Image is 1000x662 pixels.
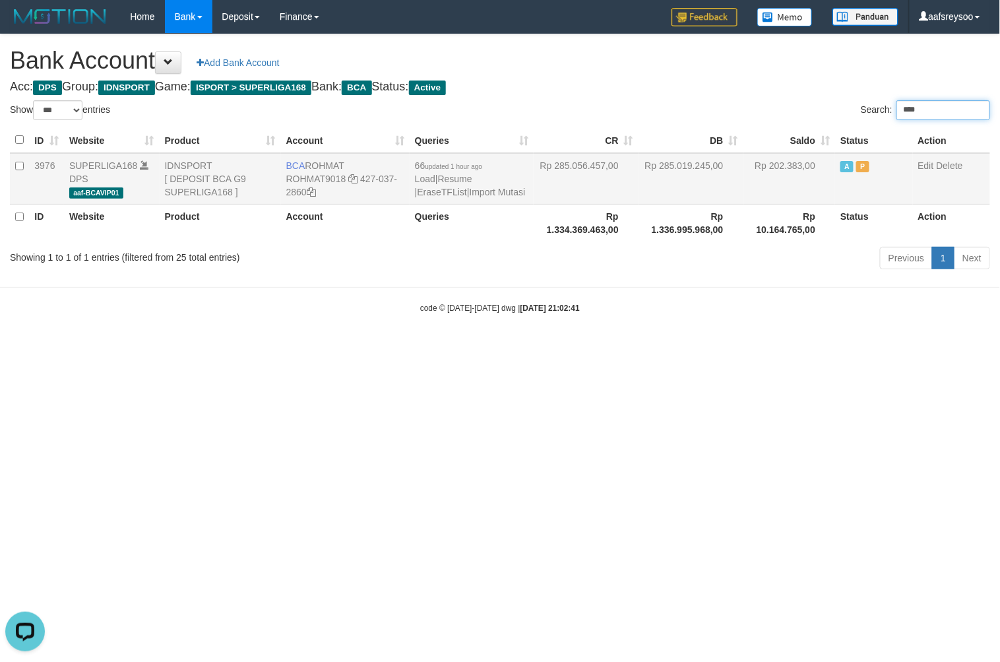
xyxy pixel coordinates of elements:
td: IDNSPORT [ DEPOSIT BCA G9 SUPERLIGA168 ] [160,153,281,205]
th: DB: activate to sort column ascending [639,127,743,153]
select: Showentries [33,100,82,120]
td: Rp 285.019.245,00 [639,153,743,205]
a: Edit [918,160,934,171]
th: Status [835,127,912,153]
th: Rp 10.164.765,00 [743,204,836,242]
th: Product: activate to sort column ascending [160,127,281,153]
th: Account [281,204,410,242]
span: Active [840,161,854,172]
h1: Bank Account [10,48,990,74]
th: Product [160,204,281,242]
strong: [DATE] 21:02:41 [520,304,580,313]
a: Load [415,174,435,184]
a: Delete [937,160,963,171]
h4: Acc: Group: Game: Bank: Status: [10,81,990,94]
th: Queries [410,204,534,242]
td: 3976 [29,153,64,205]
td: ROHMAT 427-037-2860 [281,153,410,205]
img: Button%20Memo.svg [757,8,813,26]
span: Active [409,81,447,95]
th: Account: activate to sort column ascending [281,127,410,153]
th: Rp 1.334.369.463,00 [534,204,639,242]
label: Show entries [10,100,110,120]
a: 1 [932,247,954,269]
a: Copy 4270372860 to clipboard [307,187,316,197]
th: Website: activate to sort column ascending [64,127,160,153]
span: DPS [33,81,62,95]
td: Rp 285.056.457,00 [534,153,639,205]
td: DPS [64,153,160,205]
a: EraseTFList [418,187,467,197]
img: Feedback.jpg [672,8,737,26]
label: Search: [861,100,990,120]
a: Next [954,247,990,269]
th: Queries: activate to sort column ascending [410,127,534,153]
a: SUPERLIGA168 [69,160,138,171]
span: BCA [286,160,305,171]
a: Add Bank Account [188,51,288,74]
th: Action [913,204,990,242]
div: Showing 1 to 1 of 1 entries (filtered from 25 total entries) [10,246,407,264]
img: MOTION_logo.png [10,7,110,26]
span: | | | [415,160,526,197]
span: updated 1 hour ago [425,163,482,170]
th: Rp 1.336.995.968,00 [639,204,743,242]
span: ISPORT > SUPERLIGA168 [191,81,311,95]
th: CR: activate to sort column ascending [534,127,639,153]
th: ID [29,204,64,242]
a: Previous [880,247,933,269]
span: BCA [342,81,371,95]
small: code © [DATE]-[DATE] dwg | [420,304,580,313]
th: Saldo: activate to sort column ascending [743,127,836,153]
span: 66 [415,160,482,171]
img: panduan.png [832,8,898,26]
a: Copy ROHMAT9018 to clipboard [348,174,358,184]
span: aaf-BCAVIP01 [69,187,123,199]
th: Status [835,204,912,242]
input: Search: [896,100,990,120]
th: Action [913,127,990,153]
a: Resume [438,174,472,184]
th: Website [64,204,160,242]
a: Import Mutasi [470,187,526,197]
a: ROHMAT9018 [286,174,346,184]
td: Rp 202.383,00 [743,153,836,205]
span: IDNSPORT [98,81,155,95]
span: Paused [856,161,869,172]
th: ID: activate to sort column ascending [29,127,64,153]
button: Open LiveChat chat widget [5,5,45,45]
